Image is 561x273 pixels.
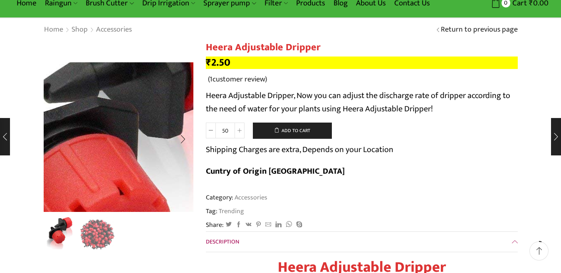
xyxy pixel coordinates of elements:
[206,42,518,54] h1: Heera Adjustable Dripper
[42,215,76,249] img: Heera Adjustable Dripper
[44,62,193,212] div: 1 / 2
[233,192,267,203] a: Accessories
[206,89,518,116] p: Heera Adjustable Dripper, Now you can adjust the discharge rate of dripper according to the need ...
[206,220,224,230] span: Share:
[208,74,267,85] a: (1customer review)
[80,216,114,249] li: 2 / 2
[206,164,345,178] b: Cuntry of Origin [GEOGRAPHIC_DATA]
[44,25,132,35] nav: Breadcrumb
[206,232,518,252] a: Description
[71,25,88,35] a: Shop
[206,207,518,216] span: Tag:
[80,216,114,251] img: HEERA ADJ DRIPPER
[210,73,213,86] span: 1
[206,193,267,202] span: Category:
[253,123,332,139] button: Add to cart
[96,25,132,35] a: Accessories
[217,207,244,216] a: Trending
[206,237,239,246] span: Description
[206,143,393,156] p: Shipping Charges are extra, Depends on your Location
[216,123,235,138] input: Product quantity
[44,129,64,150] div: Previous slide
[441,25,518,35] a: Return to previous page
[206,54,211,71] span: ₹
[206,54,230,71] bdi: 2.50
[44,25,64,35] a: Home
[173,129,193,150] div: Next slide
[42,216,76,249] li: 1 / 2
